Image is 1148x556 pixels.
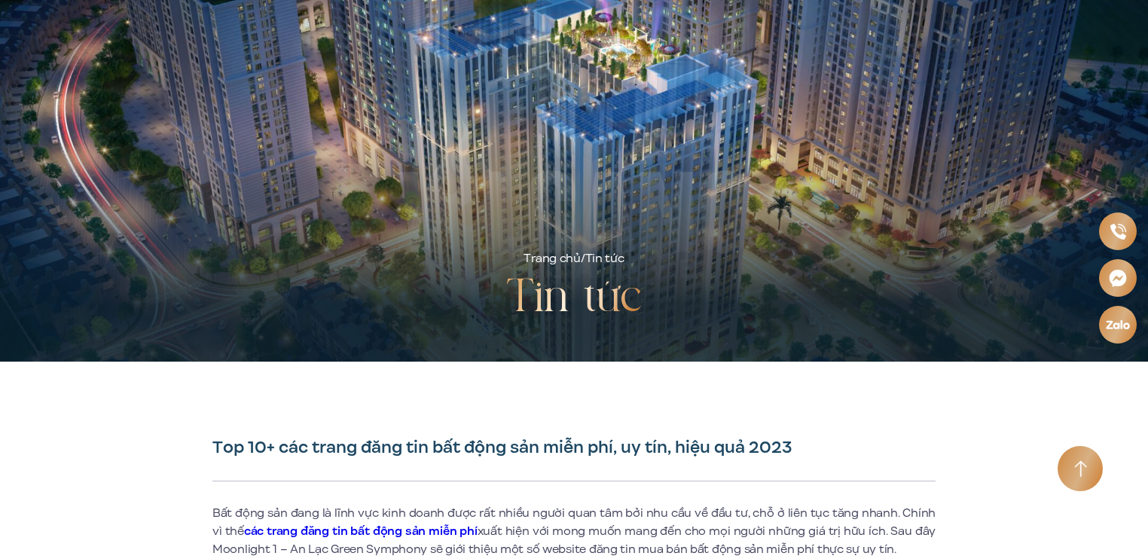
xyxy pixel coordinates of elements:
a: Trang chủ [524,250,580,267]
span: Tin tức [585,250,624,267]
h2: Tin tức [506,268,642,328]
a: các trang đăng tin bất động sản miễn phí [244,523,478,539]
img: Phone icon [1109,222,1127,240]
img: Messenger icon [1107,268,1128,289]
div: / [524,250,624,268]
img: Arrow icon [1074,460,1087,478]
img: Zalo icon [1105,319,1131,331]
h1: Top 10+ các trang đăng tin bất động sản miễn phí, uy tín, hiệu quả 2023 [212,437,936,458]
